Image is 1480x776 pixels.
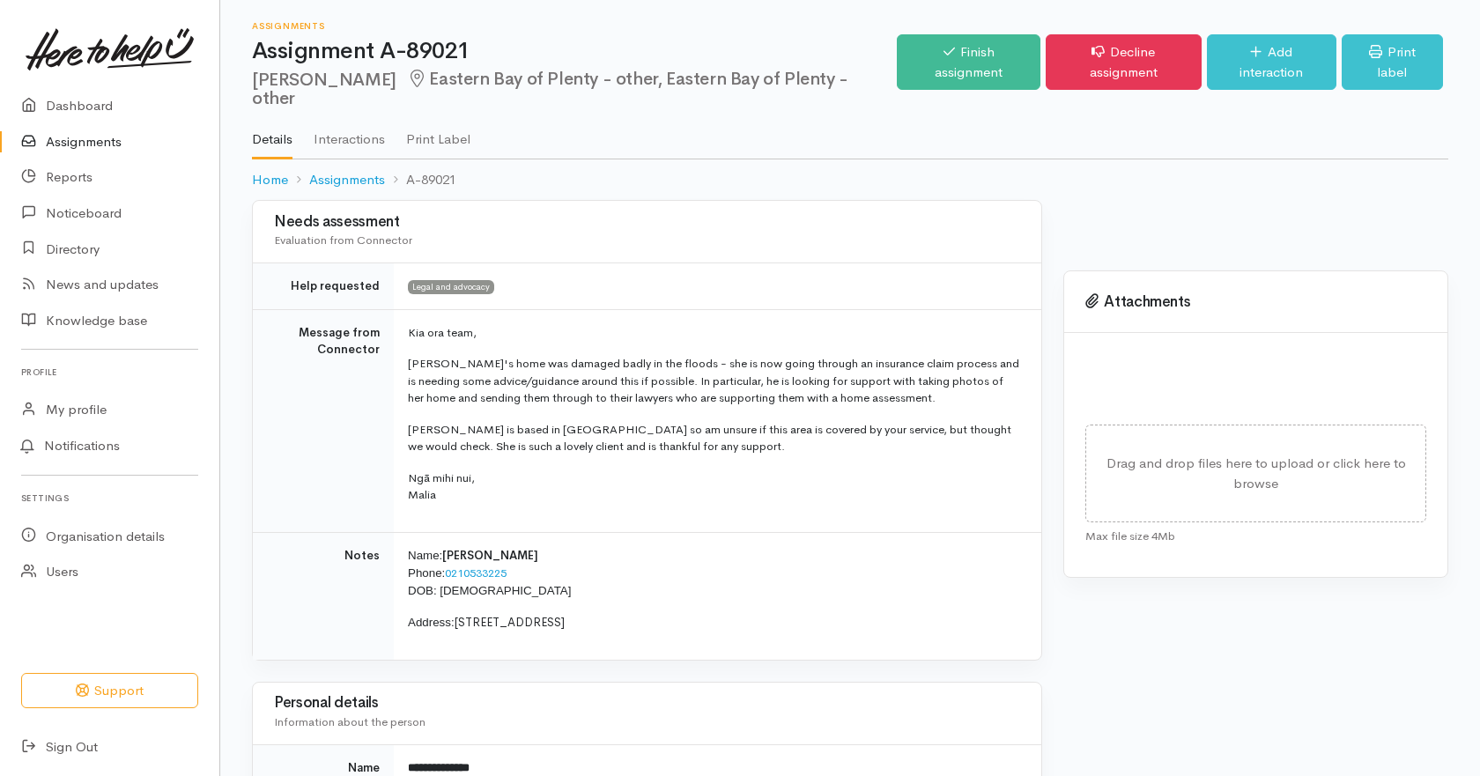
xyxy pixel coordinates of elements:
[385,170,456,190] li: A-89021
[408,280,494,294] span: Legal and advocacy
[252,21,897,31] h6: Assignments
[1085,522,1426,545] div: Max file size 4Mb
[408,469,1020,504] p: Ngā mihi nui, Malia
[455,615,565,630] span: [STREET_ADDRESS]
[21,486,198,510] h6: Settings
[408,421,1020,455] p: [PERSON_NAME] is based in [GEOGRAPHIC_DATA] so am unsure if this area is covered by your service,...
[21,360,198,384] h6: Profile
[274,214,1020,231] h3: Needs assessment
[253,532,394,659] td: Notes
[408,549,442,562] span: Name:
[408,355,1020,407] p: [PERSON_NAME]'s home was damaged badly in the floods - she is now going through an insurance clai...
[1207,34,1336,90] a: Add interaction
[274,695,1020,712] h3: Personal details
[253,309,394,532] td: Message from Connector
[252,68,848,109] span: Eastern Bay of Plenty - other, Eastern Bay of Plenty - other
[314,108,385,158] a: Interactions
[274,714,425,729] span: Information about the person
[252,70,897,109] h2: [PERSON_NAME]
[445,565,507,580] a: 0210533225
[252,159,1448,201] nav: breadcrumb
[1085,293,1426,311] h3: Attachments
[408,584,571,597] span: DOB: [DEMOGRAPHIC_DATA]
[252,39,897,64] h1: Assignment A-89021
[1106,455,1406,491] span: Drag and drop files here to upload or click here to browse
[442,548,538,563] span: [PERSON_NAME]
[897,34,1040,90] a: Finish assignment
[406,108,470,158] a: Print Label
[309,170,385,190] a: Assignments
[1342,34,1443,90] a: Print label
[408,324,1020,342] p: Kia ora team,
[408,616,455,629] span: Address:
[408,566,445,580] span: Phone:
[21,673,198,709] button: Support
[253,263,394,310] td: Help requested
[1046,34,1201,90] a: Decline assignment
[252,170,288,190] a: Home
[252,108,292,159] a: Details
[274,233,412,248] span: Evaluation from Connector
